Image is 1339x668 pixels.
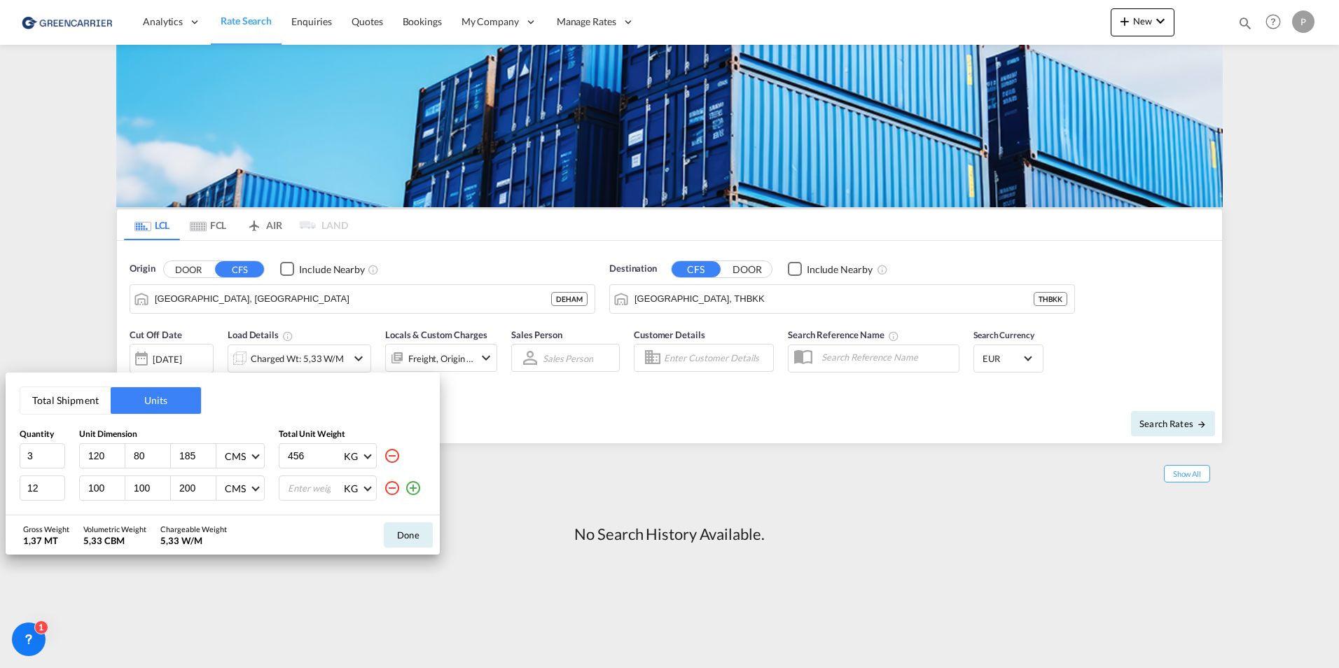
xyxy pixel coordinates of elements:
div: 1,37 MT [23,534,69,547]
button: Done [384,522,433,548]
div: Total Unit Weight [279,429,426,440]
input: L [87,450,125,462]
md-icon: icon-plus-circle-outline [405,480,422,496]
input: Enter weight [286,444,342,468]
input: H [178,450,216,462]
md-icon: icon-minus-circle-outline [384,447,401,464]
div: KG [344,450,358,462]
div: KG [344,482,358,494]
div: Quantity [20,429,65,440]
button: Total Shipment [20,387,111,414]
div: Gross Weight [23,524,69,534]
div: Volumetric Weight [83,524,146,534]
input: Enter weight [286,476,342,500]
div: Unit Dimension [79,429,265,440]
div: 5,33 W/M [160,534,227,547]
input: H [178,482,216,494]
button: Units [111,387,201,414]
md-icon: icon-minus-circle-outline [384,480,401,496]
input: W [132,482,170,494]
input: L [87,482,125,494]
div: Chargeable Weight [160,524,227,534]
input: Qty [20,475,65,501]
input: W [132,450,170,462]
div: CMS [225,450,246,462]
div: 5,33 CBM [83,534,146,547]
div: CMS [225,482,246,494]
input: Qty [20,443,65,468]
